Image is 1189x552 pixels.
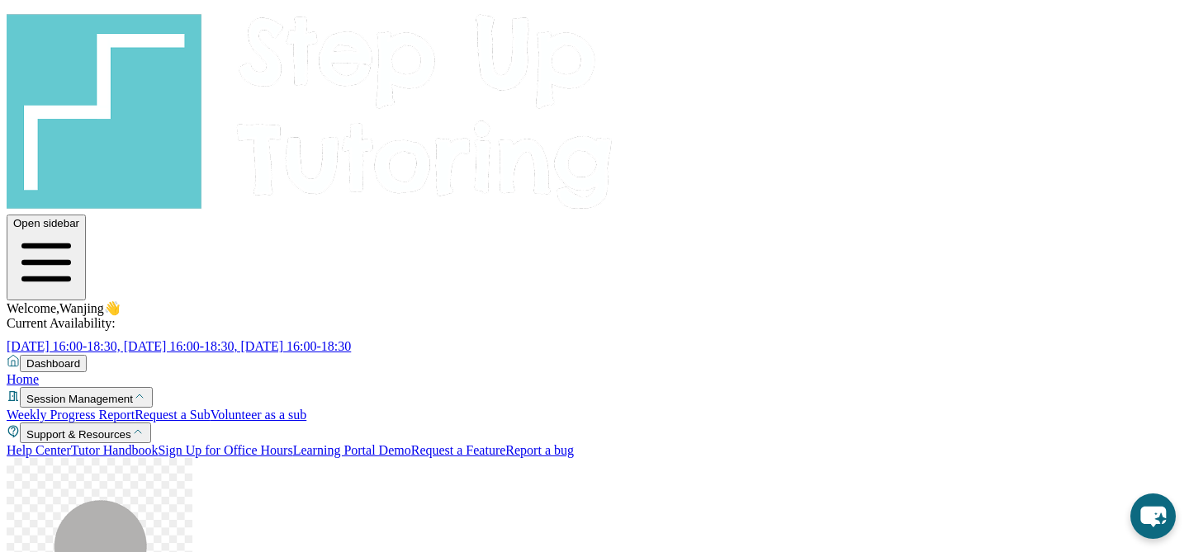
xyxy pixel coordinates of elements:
[7,7,614,211] img: logo
[26,393,133,405] span: Session Management
[7,372,39,386] a: Home
[7,316,116,330] span: Current Availability:
[26,357,80,370] span: Dashboard
[20,422,151,443] button: Support & Resources
[135,408,211,422] a: Request a Sub
[411,443,506,457] a: Request a Feature
[7,443,71,457] a: Help Center
[1130,493,1176,539] button: chat-button
[7,301,121,315] span: Welcome, Wanjing 👋
[7,339,371,353] a: [DATE] 16:00-18:30, [DATE] 16:00-18:30, [DATE] 16:00-18:30
[71,443,159,457] a: Tutor Handbook
[211,408,307,422] a: Volunteer as a sub
[7,408,135,422] a: Weekly Progress Report
[158,443,292,457] a: Sign Up for Office Hours
[505,443,574,457] a: Report a bug
[20,355,87,372] button: Dashboard
[293,443,411,457] a: Learning Portal Demo
[7,339,351,353] span: [DATE] 16:00-18:30, [DATE] 16:00-18:30, [DATE] 16:00-18:30
[26,428,131,441] span: Support & Resources
[20,387,153,408] button: Session Management
[13,217,79,229] span: Open sidebar
[7,215,86,300] button: Open sidebar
